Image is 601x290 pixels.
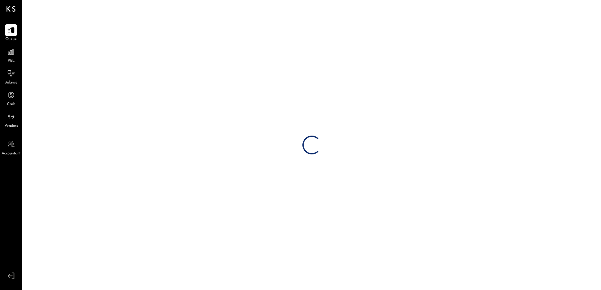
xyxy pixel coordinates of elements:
span: Queue [5,37,17,42]
span: Vendors [4,123,18,129]
a: Accountant [0,138,22,157]
span: P&L [8,58,15,64]
a: P&L [0,46,22,64]
span: Cash [7,102,15,107]
span: Balance [4,80,18,86]
a: Vendors [0,111,22,129]
a: Cash [0,89,22,107]
a: Balance [0,67,22,86]
span: Accountant [2,151,21,157]
a: Queue [0,24,22,42]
